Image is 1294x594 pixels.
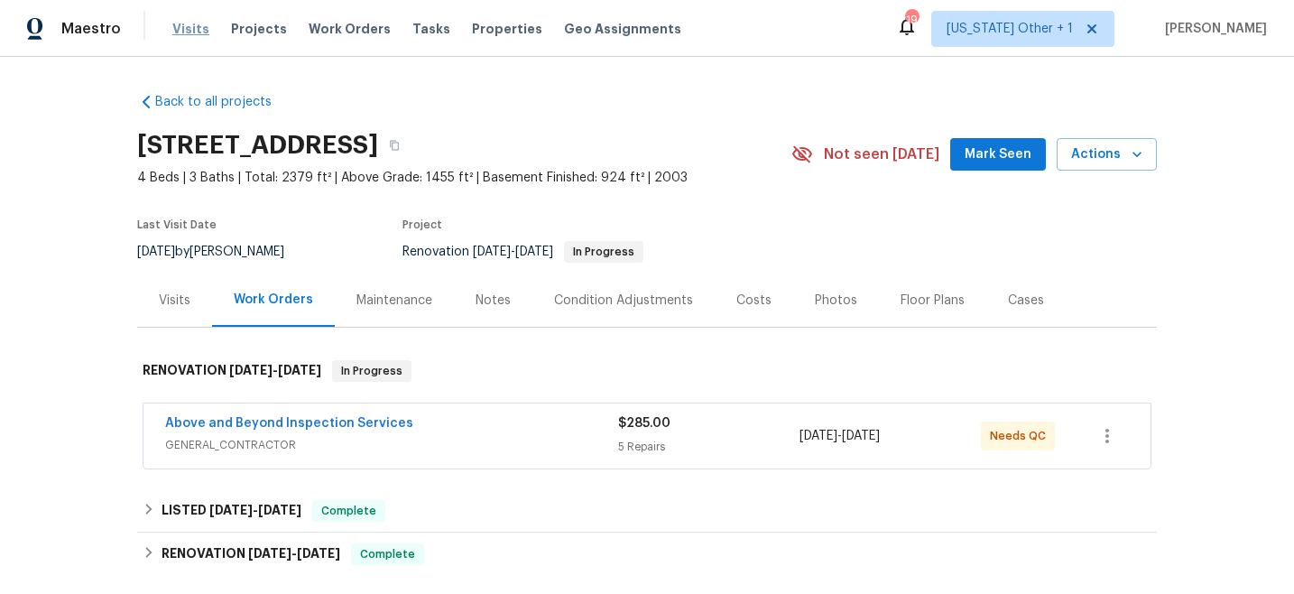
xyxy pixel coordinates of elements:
[564,20,681,38] span: Geo Assignments
[234,291,313,309] div: Work Orders
[209,504,301,516] span: -
[901,292,965,310] div: Floor Plans
[137,533,1157,576] div: RENOVATION [DATE]-[DATE]Complete
[356,292,432,310] div: Maintenance
[278,364,321,376] span: [DATE]
[736,292,772,310] div: Costs
[143,360,321,382] h6: RENOVATION
[162,543,340,565] h6: RENOVATION
[334,362,410,380] span: In Progress
[137,489,1157,533] div: LISTED [DATE]-[DATE]Complete
[137,246,175,258] span: [DATE]
[554,292,693,310] div: Condition Adjustments
[800,427,880,445] span: -
[947,20,1073,38] span: [US_STATE] Other + 1
[1008,292,1044,310] div: Cases
[137,219,217,230] span: Last Visit Date
[566,246,642,257] span: In Progress
[165,417,413,430] a: Above and Beyond Inspection Services
[258,504,301,516] span: [DATE]
[165,436,618,454] span: GENERAL_CONTRACTOR
[172,20,209,38] span: Visits
[800,430,837,442] span: [DATE]
[231,20,287,38] span: Projects
[515,246,553,258] span: [DATE]
[473,246,553,258] span: -
[618,417,670,430] span: $285.00
[1057,138,1157,172] button: Actions
[402,246,643,258] span: Renovation
[309,20,391,38] span: Work Orders
[472,20,542,38] span: Properties
[137,136,378,154] h2: [STREET_ADDRESS]
[162,500,301,522] h6: LISTED
[248,547,291,560] span: [DATE]
[1071,144,1142,166] span: Actions
[229,364,273,376] span: [DATE]
[965,144,1031,166] span: Mark Seen
[842,430,880,442] span: [DATE]
[618,438,800,456] div: 5 Repairs
[412,23,450,35] span: Tasks
[159,292,190,310] div: Visits
[209,504,253,516] span: [DATE]
[137,169,791,187] span: 4 Beds | 3 Baths | Total: 2379 ft² | Above Grade: 1455 ft² | Basement Finished: 924 ft² | 2003
[402,219,442,230] span: Project
[137,342,1157,400] div: RENOVATION [DATE]-[DATE]In Progress
[297,547,340,560] span: [DATE]
[229,364,321,376] span: -
[476,292,511,310] div: Notes
[137,241,306,263] div: by [PERSON_NAME]
[353,545,422,563] span: Complete
[1158,20,1267,38] span: [PERSON_NAME]
[905,11,918,29] div: 19
[378,129,411,162] button: Copy Address
[950,138,1046,172] button: Mark Seen
[248,547,340,560] span: -
[815,292,857,310] div: Photos
[473,246,511,258] span: [DATE]
[824,145,939,163] span: Not seen [DATE]
[61,20,121,38] span: Maestro
[314,502,384,520] span: Complete
[990,427,1053,445] span: Needs QC
[137,93,310,111] a: Back to all projects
